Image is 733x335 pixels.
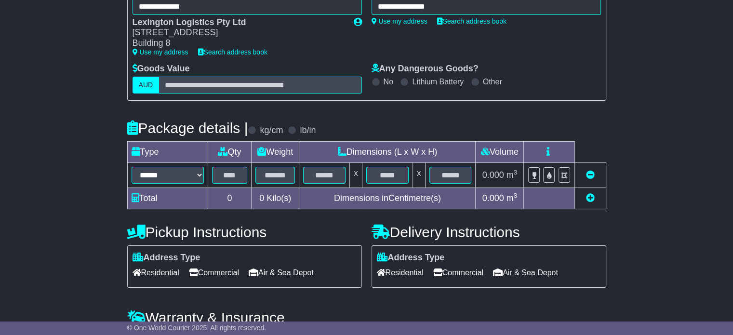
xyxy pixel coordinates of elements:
[127,141,208,162] td: Type
[127,188,208,209] td: Total
[377,253,445,263] label: Address Type
[127,224,362,240] h4: Pickup Instructions
[133,38,344,49] div: Building 8
[586,170,595,180] a: Remove this item
[493,265,558,280] span: Air & Sea Depot
[127,309,606,325] h4: Warranty & Insurance
[133,17,344,28] div: Lexington Logistics Pty Ltd
[372,17,427,25] a: Use my address
[412,77,464,86] label: Lithium Battery
[299,188,476,209] td: Dimensions in Centimetre(s)
[514,169,518,176] sup: 3
[127,324,267,332] span: © One World Courier 2025. All rights reserved.
[384,77,393,86] label: No
[133,27,344,38] div: [STREET_ADDRESS]
[506,170,518,180] span: m
[189,265,239,280] span: Commercial
[133,77,160,94] label: AUD
[249,265,314,280] span: Air & Sea Depot
[127,120,248,136] h4: Package details |
[260,125,283,136] label: kg/cm
[133,265,179,280] span: Residential
[198,48,267,56] a: Search address book
[482,193,504,203] span: 0.000
[372,224,606,240] h4: Delivery Instructions
[133,64,190,74] label: Goods Value
[437,17,506,25] a: Search address book
[514,192,518,199] sup: 3
[372,64,479,74] label: Any Dangerous Goods?
[476,141,524,162] td: Volume
[133,48,188,56] a: Use my address
[259,193,264,203] span: 0
[433,265,483,280] span: Commercial
[377,265,424,280] span: Residential
[482,170,504,180] span: 0.000
[208,188,252,209] td: 0
[586,193,595,203] a: Add new item
[299,141,476,162] td: Dimensions (L x W x H)
[252,141,299,162] td: Weight
[133,253,200,263] label: Address Type
[506,193,518,203] span: m
[483,77,502,86] label: Other
[300,125,316,136] label: lb/in
[349,162,362,188] td: x
[252,188,299,209] td: Kilo(s)
[413,162,425,188] td: x
[208,141,252,162] td: Qty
